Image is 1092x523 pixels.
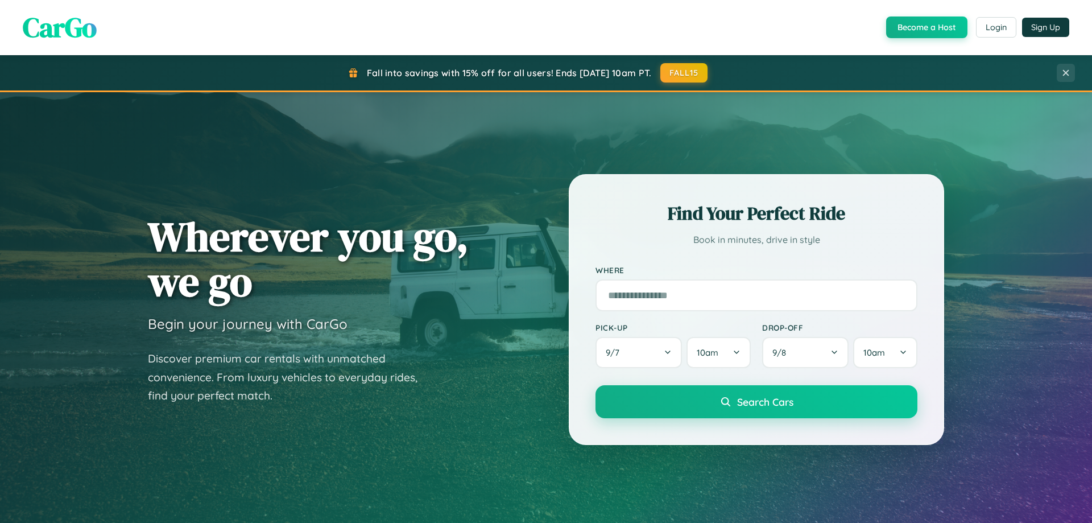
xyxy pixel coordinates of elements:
[762,337,849,368] button: 9/8
[148,315,348,332] h3: Begin your journey with CarGo
[367,67,652,79] span: Fall into savings with 15% off for all users! Ends [DATE] 10am PT.
[863,347,885,358] span: 10am
[595,265,917,275] label: Where
[697,347,718,358] span: 10am
[595,385,917,418] button: Search Cars
[1022,18,1069,37] button: Sign Up
[660,63,708,83] button: FALL15
[762,323,917,332] label: Drop-off
[853,337,917,368] button: 10am
[606,347,625,358] span: 9 / 7
[976,17,1016,38] button: Login
[595,323,751,332] label: Pick-up
[595,337,682,368] button: 9/7
[686,337,751,368] button: 10am
[772,347,792,358] span: 9 / 8
[595,232,917,248] p: Book in minutes, drive in style
[737,396,793,408] span: Search Cars
[148,349,432,405] p: Discover premium car rentals with unmatched convenience. From luxury vehicles to everyday rides, ...
[886,17,967,38] button: Become a Host
[595,201,917,226] h2: Find Your Perfect Ride
[23,9,97,46] span: CarGo
[148,214,469,304] h1: Wherever you go, we go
